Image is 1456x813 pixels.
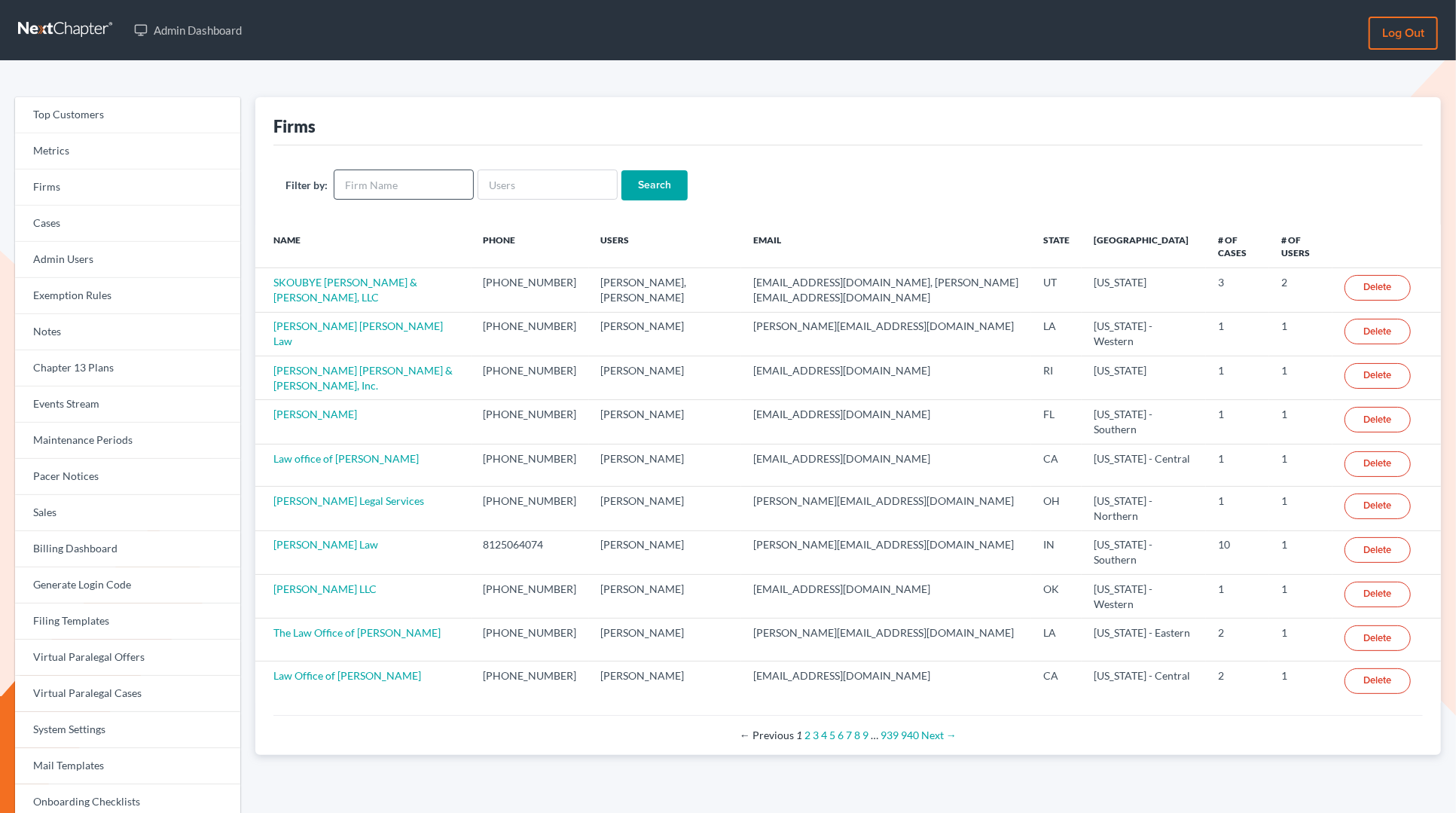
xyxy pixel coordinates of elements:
a: Virtual Paralegal Cases [15,676,240,712]
a: The Law Office of [PERSON_NAME] [273,626,441,639]
td: [US_STATE] - Northern [1082,487,1206,530]
a: Sales [15,495,240,531]
td: 1 [1269,487,1332,530]
input: Users [478,170,618,200]
td: [PERSON_NAME] [589,619,742,661]
label: Filter by: [285,177,328,193]
a: Delete [1345,319,1411,344]
td: FL [1031,400,1082,444]
td: 1 [1269,530,1332,574]
td: 1 [1206,575,1269,619]
td: 1 [1269,444,1332,486]
td: [EMAIL_ADDRESS][DOMAIN_NAME] [741,444,1031,486]
td: [PERSON_NAME] [589,530,742,574]
td: [US_STATE] - Eastern [1082,619,1206,661]
a: System Settings [15,712,240,748]
td: [PHONE_NUMBER] [472,487,589,530]
td: [US_STATE] [1082,356,1206,400]
a: [PERSON_NAME] [273,408,357,420]
td: 1 [1269,661,1332,703]
a: Delete [1345,451,1411,477]
a: [PERSON_NAME] Legal Services [273,494,424,507]
a: Delete [1345,582,1411,607]
a: Delete [1345,625,1411,651]
a: Law office of [PERSON_NAME] [273,452,419,465]
a: Generate Login Code [15,567,240,604]
a: Next page [921,729,957,741]
a: Page 5 [829,729,835,741]
td: RI [1031,356,1082,400]
td: LA [1031,619,1082,661]
td: 1 [1206,312,1269,356]
a: Delete [1345,363,1411,389]
input: Firm Name [334,170,474,200]
td: [PHONE_NUMBER] [472,356,589,400]
a: Page 940 [901,729,919,741]
span: … [871,729,878,741]
a: Delete [1345,407,1411,432]
a: Page 4 [821,729,827,741]
td: [US_STATE] - Southern [1082,400,1206,444]
td: OK [1031,575,1082,619]
a: Filing Templates [15,604,240,640]
div: Firms [273,115,316,137]
td: [PERSON_NAME] [589,312,742,356]
td: [EMAIL_ADDRESS][DOMAIN_NAME], [PERSON_NAME][EMAIL_ADDRESS][DOMAIN_NAME] [741,268,1031,312]
td: LA [1031,312,1082,356]
td: 2 [1206,661,1269,703]
td: CA [1031,661,1082,703]
td: [PERSON_NAME] [589,356,742,400]
input: Search [621,170,688,200]
a: Law Office of [PERSON_NAME] [273,669,421,682]
td: [PHONE_NUMBER] [472,400,589,444]
td: 1 [1206,487,1269,530]
span: Previous page [740,729,794,741]
a: Delete [1345,494,1411,519]
td: 1 [1206,400,1269,444]
a: Billing Dashboard [15,531,240,567]
td: CA [1031,444,1082,486]
td: [EMAIL_ADDRESS][DOMAIN_NAME] [741,400,1031,444]
td: [PERSON_NAME][EMAIL_ADDRESS][DOMAIN_NAME] [741,619,1031,661]
td: 1 [1206,444,1269,486]
div: Pagination [285,728,1411,743]
td: 2 [1206,619,1269,661]
th: # of Cases [1206,225,1269,268]
a: Metrics [15,133,240,170]
th: Name [255,225,472,268]
td: [US_STATE] [1082,268,1206,312]
a: Chapter 13 Plans [15,350,240,387]
a: Page 939 [881,729,899,741]
th: [GEOGRAPHIC_DATA] [1082,225,1206,268]
td: [PERSON_NAME] [589,400,742,444]
th: State [1031,225,1082,268]
td: 1 [1269,356,1332,400]
th: # of Users [1269,225,1332,268]
a: Exemption Rules [15,278,240,314]
a: Events Stream [15,387,240,423]
em: Page 1 [796,729,802,741]
td: 1 [1269,400,1332,444]
td: [PERSON_NAME][EMAIL_ADDRESS][DOMAIN_NAME] [741,487,1031,530]
td: [US_STATE] - Central [1082,661,1206,703]
td: [PHONE_NUMBER] [472,312,589,356]
td: UT [1031,268,1082,312]
th: Phone [472,225,589,268]
td: OH [1031,487,1082,530]
td: [PERSON_NAME][EMAIL_ADDRESS][DOMAIN_NAME] [741,530,1031,574]
a: Page 6 [838,729,844,741]
a: Maintenance Periods [15,423,240,459]
a: Mail Templates [15,748,240,784]
a: Delete [1345,537,1411,563]
td: [PERSON_NAME][EMAIL_ADDRESS][DOMAIN_NAME] [741,312,1031,356]
td: [PHONE_NUMBER] [472,661,589,703]
td: 1 [1269,575,1332,619]
td: [EMAIL_ADDRESS][DOMAIN_NAME] [741,661,1031,703]
td: [PHONE_NUMBER] [472,268,589,312]
a: Log out [1369,17,1438,50]
a: [PERSON_NAME] [PERSON_NAME] Law [273,319,443,347]
td: 1 [1206,356,1269,400]
a: [PERSON_NAME] Law [273,538,378,551]
a: Page 9 [862,729,868,741]
a: Page 2 [804,729,810,741]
